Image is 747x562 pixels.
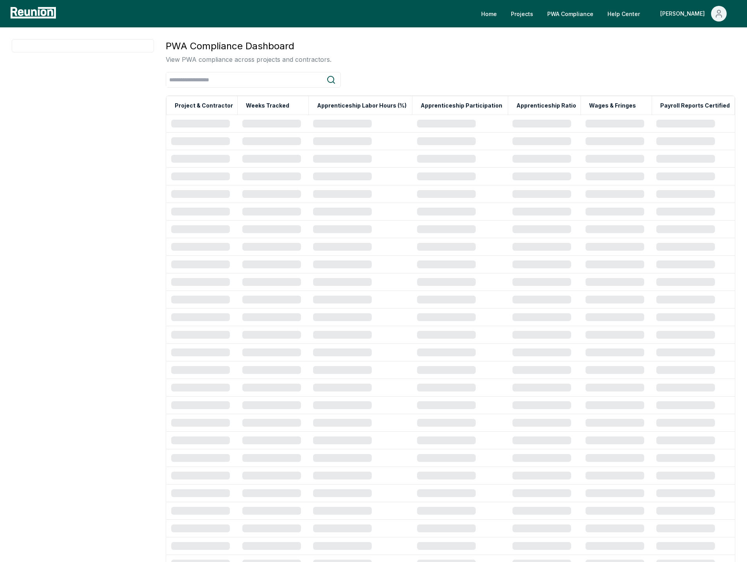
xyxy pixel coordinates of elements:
button: Apprenticeship Participation [419,98,504,113]
button: Project & Contractor [173,98,235,113]
div: [PERSON_NAME] [660,6,708,22]
a: Help Center [601,6,646,22]
h3: PWA Compliance Dashboard [166,39,331,53]
p: View PWA compliance across projects and contractors. [166,55,331,64]
button: Apprenticeship Labor Hours (%) [315,98,408,113]
a: Home [475,6,503,22]
button: Wages & Fringes [588,98,638,113]
a: Projects [505,6,539,22]
button: Payroll Reports Certified [659,98,731,113]
button: [PERSON_NAME] [654,6,733,22]
button: Weeks Tracked [244,98,291,113]
a: PWA Compliance [541,6,600,22]
nav: Main [475,6,739,22]
button: Apprenticeship Ratio [515,98,578,113]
